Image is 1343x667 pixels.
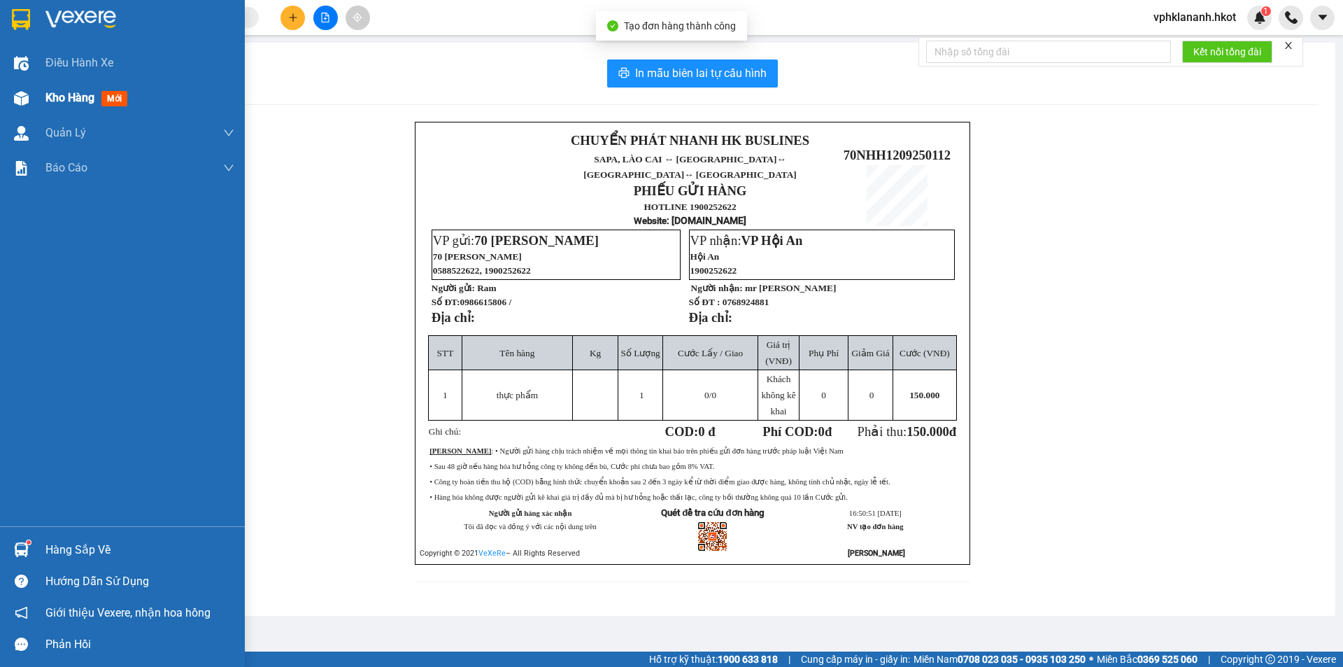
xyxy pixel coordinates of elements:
span: In mẫu biên lai tự cấu hình [635,64,767,82]
sup: 1 [1261,6,1271,16]
span: | [788,652,790,667]
span: VP Hội An [741,233,803,248]
a: VeXeRe [478,549,506,558]
strong: Quét để tra cứu đơn hàng [661,507,764,518]
span: Miền Nam [914,652,1086,667]
img: warehouse-icon [14,542,29,557]
span: Hỗ trợ kỹ thuật: [649,652,778,667]
strong: CHUYỂN PHÁT NHANH HK BUSLINES [571,133,809,148]
span: Miền Bắc [1097,652,1198,667]
span: printer [618,67,630,80]
span: 0 [821,390,826,400]
button: caret-down [1310,6,1335,30]
img: phone-icon [1285,11,1298,24]
span: Báo cáo [45,159,87,176]
span: vphklananh.hkot [1142,8,1247,26]
strong: Số ĐT : [689,297,720,307]
button: printerIn mẫu biên lai tự cấu hình [607,59,778,87]
span: Cước (VNĐ) [900,348,950,358]
span: Giá trị (VNĐ) [765,339,792,366]
span: plus [288,13,298,22]
button: Kết nối tổng đài [1182,41,1272,63]
span: caret-down [1316,11,1329,24]
span: mới [101,91,127,106]
span: down [223,127,234,139]
span: 1 [1263,6,1268,16]
strong: 1900 633 818 [718,654,778,665]
img: solution-icon [14,161,29,176]
span: 0 đ [698,424,715,439]
strong: HOTLINE 1900252622 [644,202,736,212]
span: message [15,638,28,651]
span: 150.000 [907,424,949,439]
span: /0 [704,390,716,400]
span: 1900252622 [690,265,737,276]
span: ↔ [GEOGRAPHIC_DATA] [583,154,796,180]
img: logo [425,145,495,214]
div: Hàng sắp về [45,540,234,561]
strong: Địa chỉ: [689,310,732,325]
span: • Công ty hoàn tiền thu hộ (COD) bằng hình thức chuyển khoản sau 2 đến 3 ngày kể từ thời điểm gia... [429,478,890,486]
span: 0768924881 [723,297,769,307]
span: Giới thiệu Vexere, nhận hoa hồng [45,604,211,622]
span: 0588522622, 1900252622 [433,265,531,276]
span: file-add [320,13,330,22]
span: SAPA, LÀO CAI ↔ [GEOGRAPHIC_DATA] [583,154,796,180]
span: check-circle [607,20,618,31]
span: Kho hàng [45,91,94,104]
span: Copyright © 2021 – All Rights Reserved [420,549,580,558]
span: 70NHH1209250112 [844,148,951,162]
span: VP gửi: [433,233,599,248]
span: Kết nối tổng đài [1193,44,1261,59]
span: mr [PERSON_NAME] [745,283,836,293]
span: notification [15,606,28,619]
span: 16:50:51 [DATE] [849,510,902,517]
sup: 1 [27,540,31,545]
span: Điều hành xe [45,54,113,71]
span: 70 [PERSON_NAME] [433,251,522,262]
span: Khách không kê khai [761,374,795,416]
span: Cước Lấy / Giao [678,348,743,358]
strong: [PERSON_NAME] [429,447,491,455]
strong: Người gửi: [432,283,475,293]
span: : • Người gửi hàng chịu trách nhiệm về mọi thông tin khai báo trên phiếu gửi đơn hàng trước pháp ... [429,447,843,455]
span: 0986615806 / [460,297,511,307]
button: file-add [313,6,338,30]
span: Cung cấp máy in - giấy in: [801,652,910,667]
span: • Sau 48 giờ nếu hàng hóa hư hỏng công ty không đền bù, Cước phí chưa bao gồm 8% VAT. [429,463,714,470]
span: 0 [869,390,874,400]
strong: NV tạo đơn hàng [847,523,903,531]
strong: Người nhận: [691,283,743,293]
span: down [223,162,234,174]
button: aim [346,6,370,30]
span: • Hàng hóa không được người gửi kê khai giá trị đầy đủ mà bị hư hỏng hoặc thất lạc, công ty bồi t... [429,493,848,501]
span: Hội An [690,251,720,262]
strong: 0369 525 060 [1137,654,1198,665]
span: STT [437,348,454,358]
span: thực phẩm [497,390,538,400]
strong: 0708 023 035 - 0935 103 250 [958,654,1086,665]
img: warehouse-icon [14,56,29,71]
span: 1 [639,390,644,400]
strong: Người gửi hàng xác nhận [489,510,572,517]
div: Phản hồi [45,634,234,655]
span: 0 [704,390,709,400]
strong: Phí COD: đ [762,424,832,439]
img: warehouse-icon [14,126,29,141]
span: Tạo đơn hàng thành công [624,20,736,31]
span: 0 [818,424,825,439]
span: close [1284,41,1293,50]
span: Tên hàng [499,348,534,358]
strong: Số ĐT: [432,297,511,307]
span: 1 [443,390,448,400]
button: plus [280,6,305,30]
div: Hướng dẫn sử dụng [45,571,234,592]
span: Tôi đã đọc và đồng ý với các nội dung trên [464,523,597,531]
span: 70 [PERSON_NAME] [474,233,599,248]
span: Ram [477,283,496,293]
strong: COD: [665,424,716,439]
span: Phụ Phí [809,348,839,358]
strong: Địa chỉ: [432,310,475,325]
span: Phải thu: [858,424,957,439]
span: ⚪️ [1089,657,1093,662]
